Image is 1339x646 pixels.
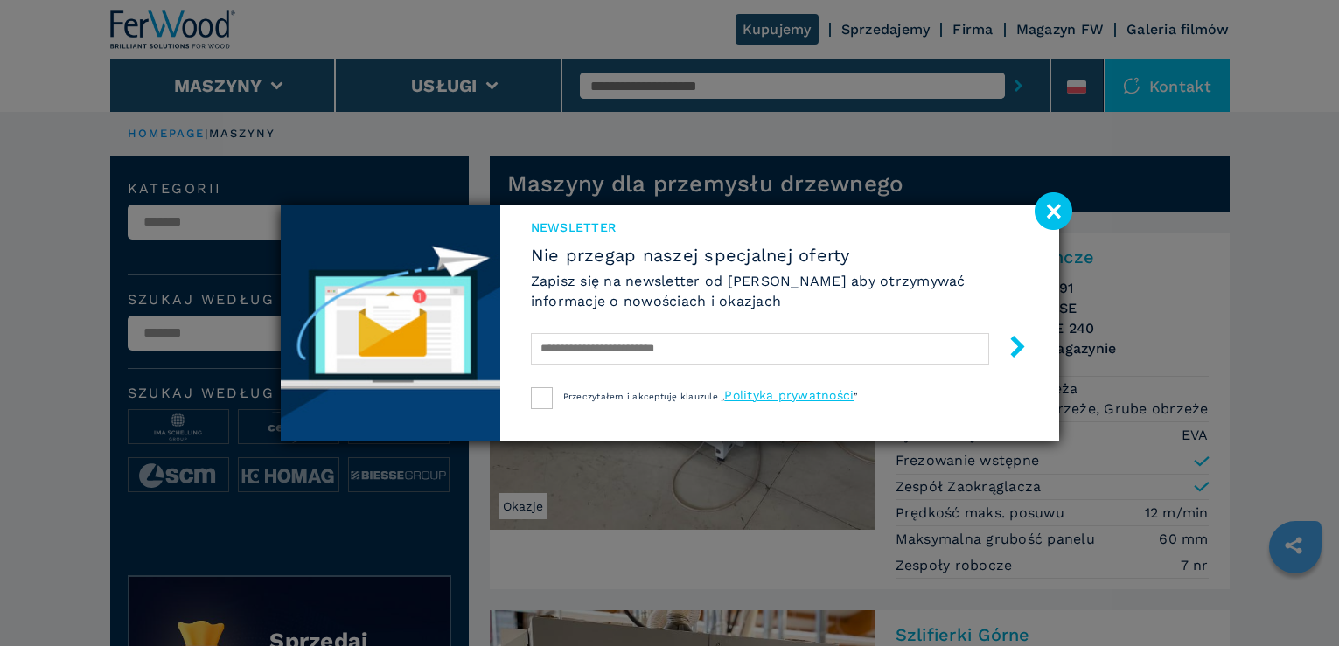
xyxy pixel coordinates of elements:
button: submit-button [989,329,1029,370]
img: Newsletter image [281,205,500,441]
span: Nie przegap naszej specjalnej oferty [531,245,1029,266]
span: Newsletter [531,219,1029,236]
span: ” [854,392,857,401]
span: Przeczytałem i akceptuję klauzule „ [563,392,725,401]
a: Polityka prywatności [724,388,854,402]
h6: Zapisz się na newsletter od [PERSON_NAME] aby otrzymywać informacje o nowościach i okazjach [531,271,1029,311]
